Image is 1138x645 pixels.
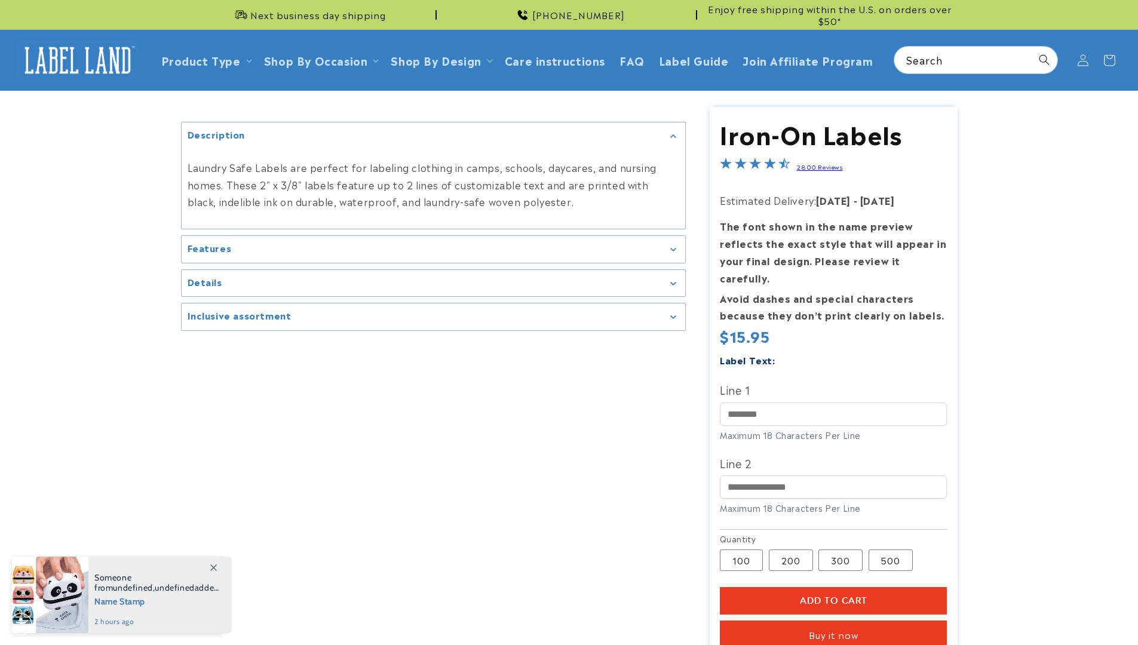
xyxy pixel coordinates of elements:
[720,453,947,472] label: Line 2
[619,53,645,67] span: FAQ
[816,193,851,207] strong: [DATE]
[869,549,913,571] label: 500
[94,593,219,608] span: Name Stamp
[720,429,947,441] div: Maximum 18 Characters Per Line
[612,46,652,74] a: FAQ
[113,582,152,593] span: undefined
[720,380,947,399] label: Line 1
[860,193,895,207] strong: [DATE]
[735,46,880,74] a: Join Affiliate Program
[652,46,736,74] a: Label Guide
[532,9,625,21] span: [PHONE_NUMBER]
[182,303,685,330] summary: Inclusive assortment
[720,219,946,284] strong: The font shown in the name preview reflects the exact style that will appear in your final design...
[720,327,770,345] span: $15.95
[181,122,686,330] media-gallery: Gallery Viewer
[720,549,763,571] label: 100
[800,595,867,606] span: Add to cart
[720,533,757,545] legend: Quantity
[155,582,194,593] span: undefined
[1031,47,1057,73] button: Search
[188,242,232,254] h2: Features
[14,37,142,83] a: Label Land
[182,122,685,149] summary: Description
[702,3,958,26] span: Enjoy free shipping within the U.S. on orders over $50*
[161,52,241,68] a: Product Type
[264,53,368,67] span: Shop By Occasion
[154,46,257,74] summary: Product Type
[796,162,842,171] a: 2800 Reviews
[250,9,386,21] span: Next business day shipping
[720,502,947,514] div: Maximum 18 Characters Per Line
[505,53,605,67] span: Care instructions
[743,53,873,67] span: Join Affiliate Program
[854,193,858,207] strong: -
[391,52,481,68] a: Shop By Design
[769,549,813,571] label: 200
[384,46,497,74] summary: Shop By Design
[94,616,219,627] span: 2 hours ago
[659,53,729,67] span: Label Guide
[182,236,685,263] summary: Features
[720,587,947,615] button: Add to cart
[818,549,863,571] label: 300
[720,118,947,149] h1: Iron-On Labels
[257,46,384,74] summary: Shop By Occasion
[182,270,685,297] summary: Details
[18,42,137,79] img: Label Land
[188,128,246,140] h2: Description
[188,159,679,210] p: Laundry Safe Labels are perfect for labeling clothing in camps, schools, daycares, and nursing ho...
[720,159,790,173] span: 4.5-star overall rating
[188,276,222,288] h2: Details
[720,192,947,209] p: Estimated Delivery:
[498,46,612,74] a: Care instructions
[94,573,219,593] span: Someone from , added this product to their cart.
[188,309,292,321] h2: Inclusive assortment
[720,353,775,367] label: Label Text:
[720,291,944,322] strong: Avoid dashes and special characters because they don’t print clearly on labels.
